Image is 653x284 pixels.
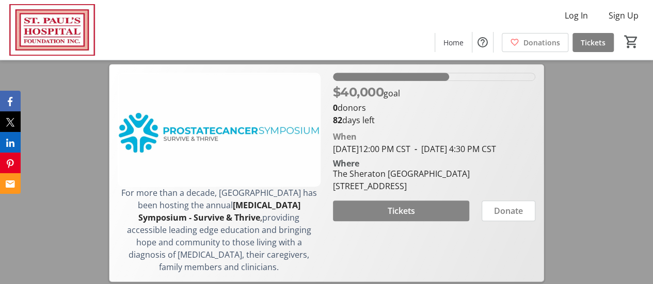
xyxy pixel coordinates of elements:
[482,201,535,221] button: Donate
[622,32,641,51] button: Cart
[333,114,536,126] p: days left
[118,73,321,187] img: Campaign CTA Media Photo
[600,7,647,24] button: Sign Up
[333,114,342,126] span: 82
[138,199,300,223] strong: [MEDICAL_DATA] Symposium - Survive & Thrive
[556,7,596,24] button: Log In
[581,37,606,48] span: Tickets
[565,9,588,22] span: Log In
[333,130,357,143] div: When
[472,32,493,53] button: Help
[410,143,496,155] span: [DATE] 4:30 PM CST
[609,9,639,22] span: Sign Up
[333,102,338,113] b: 0
[435,33,472,52] a: Home
[443,37,464,48] span: Home
[333,102,536,114] p: donors
[121,187,317,211] span: For more than a decade, [GEOGRAPHIC_DATA] has been hosting the annual
[333,73,536,81] div: 57.49999999999999% of fundraising goal reached
[387,205,415,217] span: Tickets
[333,83,401,102] p: goal
[523,37,560,48] span: Donations
[333,168,470,180] div: The Sheraton [GEOGRAPHIC_DATA]
[333,159,359,168] div: Where
[118,187,321,273] p: ,
[410,143,421,155] span: -
[333,85,384,99] span: $40,000
[127,212,311,273] span: providing accessible leading edge education and bringing hope and community to those living with ...
[502,33,568,52] a: Donations
[572,33,614,52] a: Tickets
[333,143,410,155] span: [DATE] 12:00 PM CST
[494,205,523,217] span: Donate
[6,4,98,56] img: St. Paul's Hospital Foundation's Logo
[333,201,470,221] button: Tickets
[333,180,470,192] div: [STREET_ADDRESS]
